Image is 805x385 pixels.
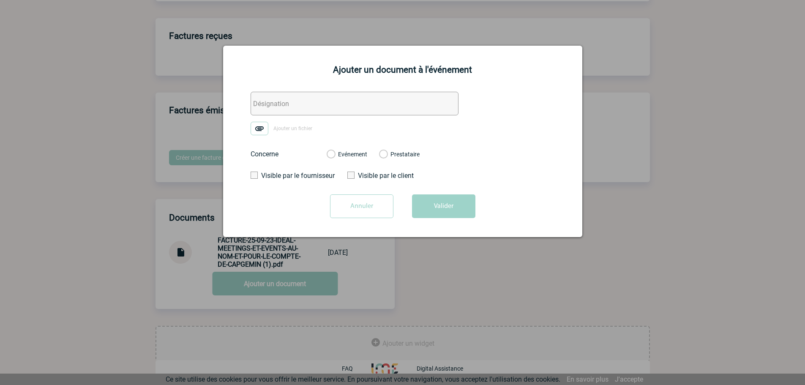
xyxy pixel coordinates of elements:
label: Visible par le client [347,172,426,180]
input: Désignation [251,92,458,115]
span: Ajouter un fichier [273,126,312,131]
button: Valider [412,194,475,218]
label: Concerne [251,150,318,158]
h2: Ajouter un document à l'événement [234,65,572,75]
label: Evénement [327,151,335,158]
input: Annuler [330,194,393,218]
label: Visible par le fournisseur [251,172,329,180]
label: Prestataire [379,151,387,158]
